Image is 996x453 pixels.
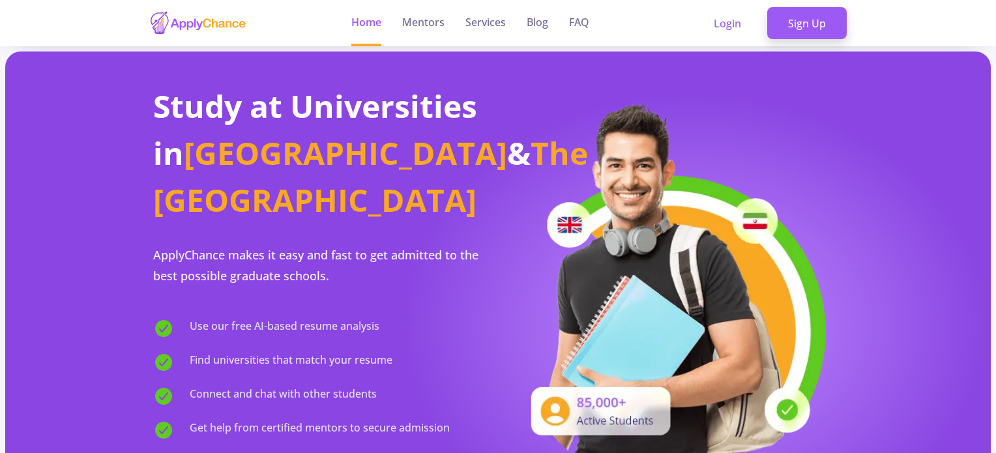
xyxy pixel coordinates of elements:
[190,318,379,339] span: Use our free AI-based resume analysis
[693,7,762,40] a: Login
[153,247,478,284] span: ApplyChance makes it easy and fast to get admitted to the best possible graduate schools.
[190,352,392,373] span: Find universities that match your resume
[190,420,450,441] span: Get help from certified mentors to secure admission
[190,386,377,407] span: Connect and chat with other students
[153,85,477,174] span: Study at Universities in
[184,132,507,174] span: [GEOGRAPHIC_DATA]
[767,7,847,40] a: Sign Up
[507,132,531,174] span: &
[149,10,247,36] img: applychance logo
